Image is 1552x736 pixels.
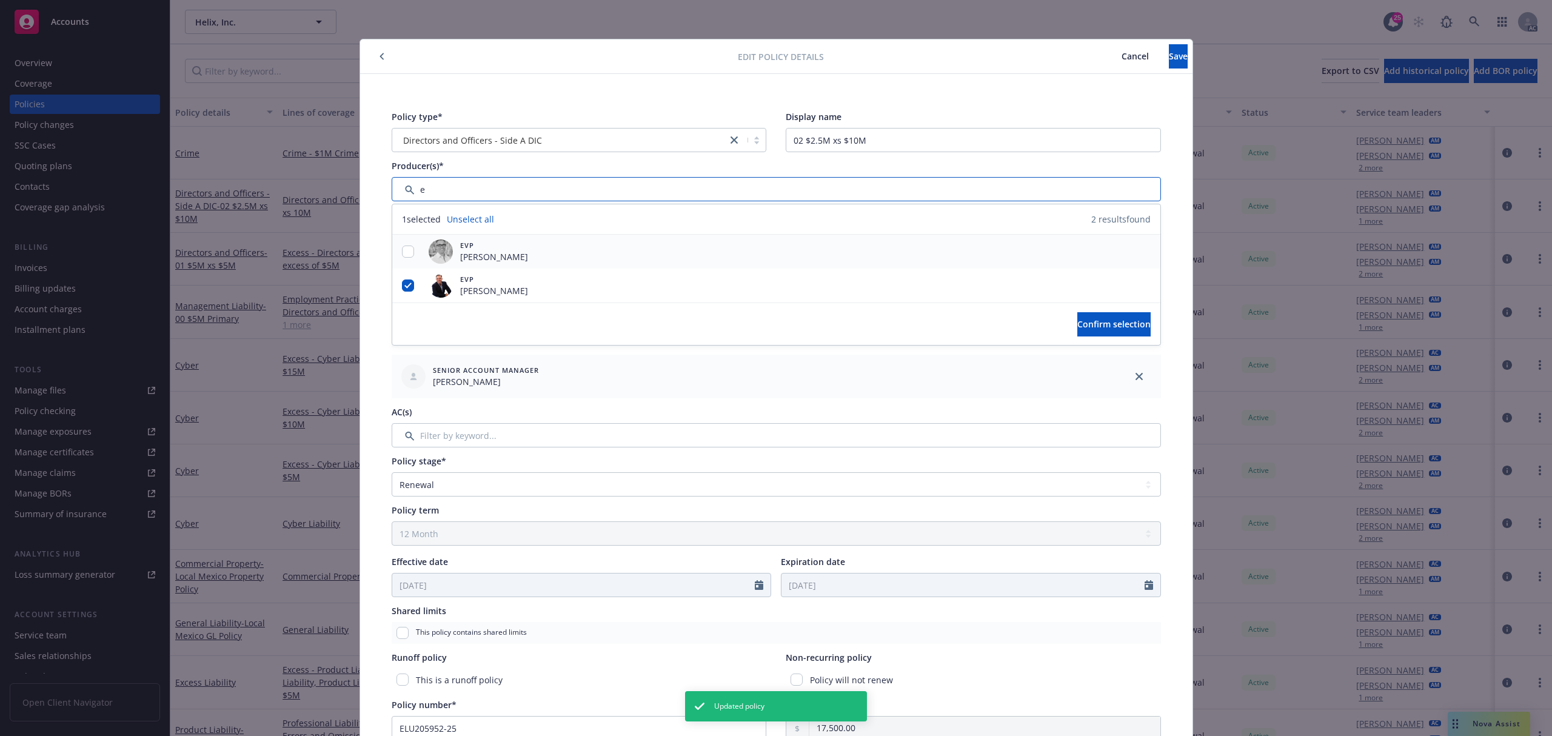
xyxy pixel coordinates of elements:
[460,250,528,263] span: [PERSON_NAME]
[392,160,444,172] span: Producer(s)*
[727,133,741,147] a: close
[392,177,1161,201] input: Filter by keyword...
[433,375,539,388] span: [PERSON_NAME]
[392,111,443,122] span: Policy type*
[392,455,446,467] span: Policy stage*
[402,213,441,226] span: 1 selected
[392,669,767,691] div: This is a runoff policy
[392,556,448,567] span: Effective date
[392,622,1161,644] div: This policy contains shared limits
[786,669,1161,691] div: Policy will not renew
[392,652,447,663] span: Runoff policy
[403,134,542,147] span: Directors and Officers - Side A DIC
[398,134,721,147] span: Directors and Officers - Side A DIC
[786,111,841,122] span: Display name
[1169,50,1188,62] span: Save
[1077,318,1151,330] span: Confirm selection
[781,556,845,567] span: Expiration date
[392,504,439,516] span: Policy term
[429,239,453,264] img: employee photo
[1077,312,1151,336] button: Confirm selection
[1169,44,1188,69] button: Save
[738,50,824,63] span: Edit policy details
[1102,44,1169,69] button: Cancel
[392,605,446,617] span: Shared limits
[714,701,764,712] span: Updated policy
[1091,213,1151,226] span: 2 results found
[786,652,872,663] span: Non-recurring policy
[460,284,528,297] span: [PERSON_NAME]
[447,213,494,226] a: Unselect all
[1122,50,1149,62] span: Cancel
[429,273,453,298] img: employee photo
[392,423,1161,447] input: Filter by keyword...
[392,699,457,711] span: Policy number*
[392,574,755,597] input: MM/DD/YYYY
[460,274,528,284] span: EVP
[392,406,412,418] span: AC(s)
[755,580,763,590] svg: Calendar
[460,240,528,250] span: EVP
[1145,580,1153,590] svg: Calendar
[433,365,539,375] span: Senior Account Manager
[1132,369,1146,384] a: close
[781,574,1145,597] input: MM/DD/YYYY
